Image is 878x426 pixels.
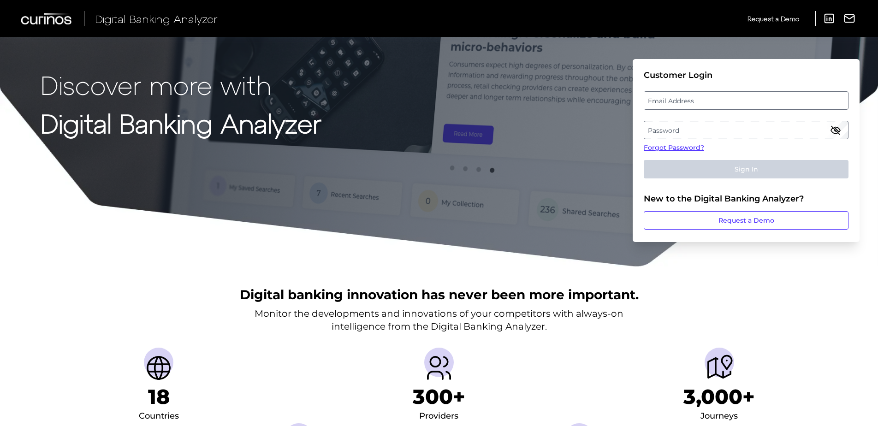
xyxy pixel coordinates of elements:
[255,307,623,333] p: Monitor the developments and innovations of your competitors with always-on intelligence from the...
[41,70,321,99] p: Discover more with
[644,122,848,138] label: Password
[240,286,639,303] h2: Digital banking innovation has never been more important.
[419,409,458,424] div: Providers
[700,409,738,424] div: Journeys
[705,353,734,383] img: Journeys
[747,15,799,23] span: Request a Demo
[413,385,465,409] h1: 300+
[683,385,755,409] h1: 3,000+
[144,353,173,383] img: Countries
[644,160,848,178] button: Sign In
[41,107,321,138] strong: Digital Banking Analyzer
[747,11,799,26] a: Request a Demo
[95,12,218,25] span: Digital Banking Analyzer
[424,353,454,383] img: Providers
[644,70,848,80] div: Customer Login
[21,13,73,24] img: Curinos
[644,194,848,204] div: New to the Digital Banking Analyzer?
[148,385,170,409] h1: 18
[644,211,848,230] a: Request a Demo
[644,143,848,153] a: Forgot Password?
[139,409,179,424] div: Countries
[644,92,848,109] label: Email Address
